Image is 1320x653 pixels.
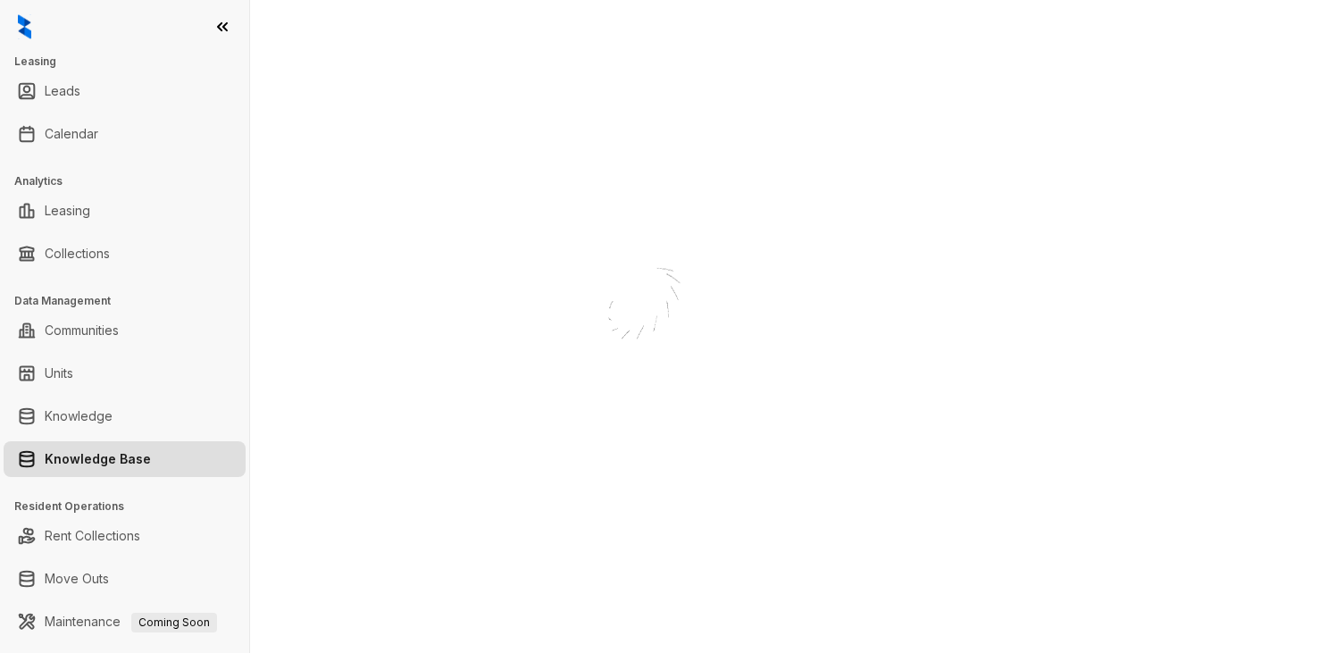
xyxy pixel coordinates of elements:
[14,54,249,70] h3: Leasing
[4,441,246,477] li: Knowledge Base
[4,116,246,152] li: Calendar
[45,193,90,229] a: Leasing
[45,518,140,554] a: Rent Collections
[45,236,110,272] a: Collections
[45,313,119,348] a: Communities
[45,561,109,597] a: Move Outs
[14,293,249,309] h3: Data Management
[4,236,246,272] li: Collections
[45,73,80,109] a: Leads
[14,498,249,515] h3: Resident Operations
[18,14,31,39] img: logo
[4,73,246,109] li: Leads
[4,604,246,640] li: Maintenance
[131,613,217,632] span: Coming Soon
[629,407,692,425] div: Loading...
[571,229,749,407] img: Loader
[4,518,246,554] li: Rent Collections
[45,398,113,434] a: Knowledge
[4,313,246,348] li: Communities
[4,193,246,229] li: Leasing
[4,561,246,597] li: Move Outs
[4,398,246,434] li: Knowledge
[14,173,249,189] h3: Analytics
[4,356,246,391] li: Units
[45,116,98,152] a: Calendar
[45,441,151,477] a: Knowledge Base
[45,356,73,391] a: Units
